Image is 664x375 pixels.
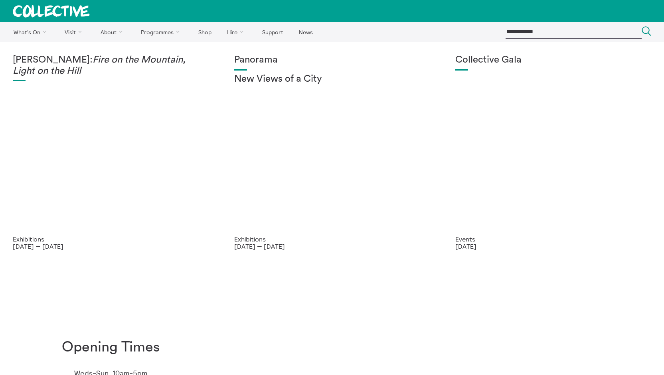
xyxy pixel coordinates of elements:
p: [DATE] — [DATE] [13,243,209,250]
a: About [93,22,132,42]
a: What's On [6,22,56,42]
a: Shop [191,22,218,42]
a: Support [255,22,290,42]
a: Collective Panorama June 2025 small file 8 Panorama New Views of a City Exhibitions [DATE] — [DATE] [221,42,443,263]
p: [DATE] — [DATE] [234,243,430,250]
p: Exhibitions [13,236,209,243]
h1: [PERSON_NAME]: [13,55,209,77]
p: Exhibitions [234,236,430,243]
p: Events [455,236,651,243]
h2: New Views of a City [234,74,430,85]
h1: Collective Gala [455,55,651,66]
h1: Panorama [234,55,430,66]
a: Visit [58,22,92,42]
a: News [292,22,320,42]
a: Programmes [134,22,190,42]
p: [DATE] [455,243,651,250]
h1: Opening Times [62,339,160,355]
em: Fire on the Mountain, Light on the Hill [13,55,186,76]
a: Collective Gala 2023. Image credit Sally Jubb. Collective Gala Events [DATE] [443,42,664,263]
a: Hire [220,22,254,42]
